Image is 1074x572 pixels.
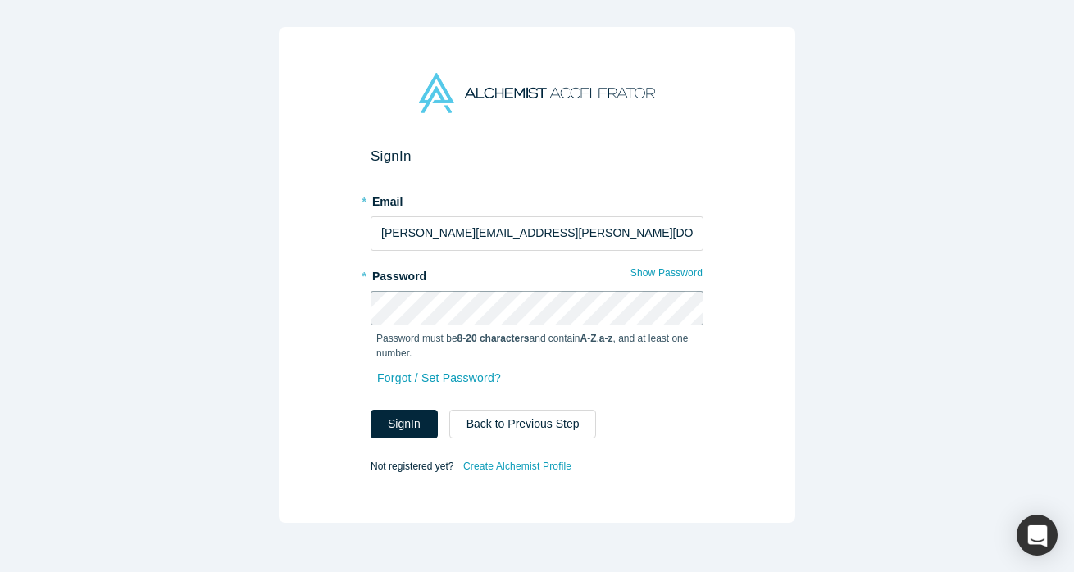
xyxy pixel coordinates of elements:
h2: Sign In [371,148,703,165]
a: Create Alchemist Profile [462,456,572,477]
strong: 8-20 characters [457,333,530,344]
span: Not registered yet? [371,460,453,471]
button: Show Password [630,262,703,284]
label: Email [371,188,703,211]
strong: A-Z [580,333,597,344]
img: Alchemist Accelerator Logo [419,73,655,113]
strong: a-z [599,333,613,344]
p: Password must be and contain , , and at least one number. [376,331,698,361]
button: Back to Previous Step [449,410,597,438]
button: SignIn [371,410,438,438]
label: Password [371,262,703,285]
a: Forgot / Set Password? [376,364,502,393]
